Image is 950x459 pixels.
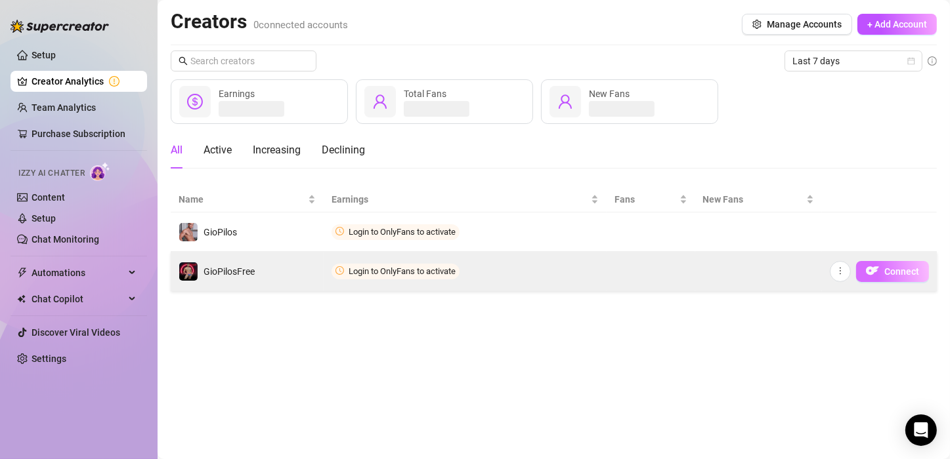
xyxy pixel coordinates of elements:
th: Fans [607,187,695,212]
a: Settings [32,353,66,364]
img: logo-BBDzfeDw.svg [11,20,109,33]
span: GioPilos [204,227,237,237]
span: more [836,266,845,275]
span: clock-circle [335,266,344,275]
span: setting [752,20,762,29]
span: Name [179,192,305,207]
span: Connect [884,266,919,277]
span: user [372,94,388,110]
span: thunderbolt [17,268,28,278]
span: info-circle [928,56,937,66]
a: Content [32,192,65,203]
input: Search creators [190,54,298,68]
span: Automations [32,262,125,283]
img: OF [866,264,879,277]
img: Chat Copilot [17,294,26,304]
div: All [171,142,183,158]
span: dollar-circle [187,94,203,110]
a: Setup [32,213,56,224]
span: clock-circle [335,227,344,235]
span: search [179,56,188,66]
a: Discover Viral Videos [32,327,120,338]
a: Creator Analytics exclamation-circle [32,71,137,92]
th: Earnings [324,187,606,212]
button: Manage Accounts [742,14,852,35]
div: Increasing [253,142,301,158]
span: New Fans [589,89,630,99]
span: Manage Accounts [767,19,842,30]
span: Login to OnlyFans to activate [349,266,456,276]
span: Last 7 days [792,51,915,71]
span: calendar [907,57,915,65]
a: Team Analytics [32,102,96,113]
div: Open Intercom Messenger [905,414,937,446]
span: + Add Account [867,19,927,30]
span: Total Fans [404,89,446,99]
span: New Fans [703,192,804,207]
span: Izzy AI Chatter [18,167,85,180]
span: Earnings [219,89,255,99]
span: Fans [615,192,677,207]
span: user [557,94,573,110]
th: Name [171,187,324,212]
span: Earnings [332,192,588,207]
div: Declining [322,142,365,158]
a: Setup [32,50,56,60]
span: Chat Copilot [32,289,125,309]
h2: Creators [171,9,348,34]
span: Login to OnlyFans to activate [349,227,456,237]
img: GioPilosFree [179,262,198,281]
div: Active [204,142,232,158]
span: GioPilosFree [204,266,255,277]
img: GioPilos [179,223,198,241]
img: AI Chatter [90,162,110,181]
span: 0 connected accounts [253,19,348,31]
button: + Add Account [857,14,937,35]
button: OFConnect [856,261,929,282]
a: Chat Monitoring [32,234,99,245]
a: Purchase Subscription [32,129,125,139]
th: New Fans [695,187,822,212]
